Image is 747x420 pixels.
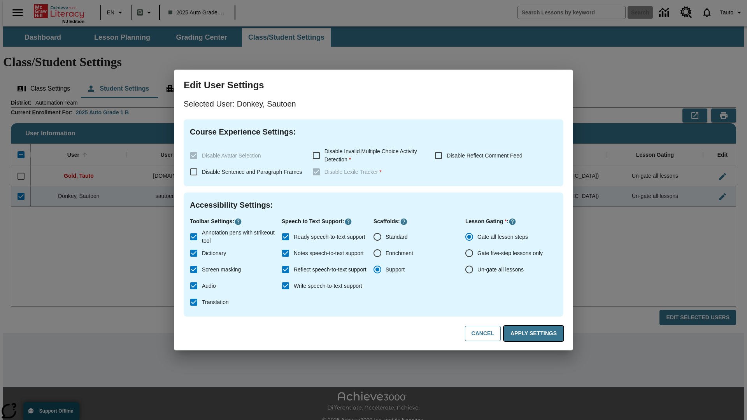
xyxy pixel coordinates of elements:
[324,148,417,163] span: Disable Invalid Multiple Choice Activity Detection
[234,218,242,226] button: Click here to know more about
[477,266,524,274] span: Un-gate all lessons
[386,249,413,257] span: Enrichment
[344,218,352,226] button: Click here to know more about
[324,169,382,175] span: Disable Lexile Tracker
[447,152,523,159] span: Disable Reflect Comment Feed
[190,199,557,211] h4: Accessibility Settings :
[282,217,373,226] p: Speech to Text Support :
[202,152,261,159] span: Disable Avatar Selection
[202,169,302,175] span: Disable Sentence and Paragraph Frames
[294,233,365,241] span: Ready speech-to-text support
[373,217,465,226] p: Scaffolds :
[184,79,563,91] h3: Edit User Settings
[400,218,408,226] button: Click here to know more about
[202,298,229,306] span: Translation
[465,326,501,341] button: Cancel
[465,217,557,226] p: Lesson Gating :
[477,249,543,257] span: Gate five-step lessons only
[202,249,226,257] span: Dictionary
[186,147,306,164] label: These settings are specific to individual classes. To see these settings or make changes, please ...
[386,266,405,274] span: Support
[202,282,216,290] span: Audio
[477,233,528,241] span: Gate all lesson steps
[294,266,366,274] span: Reflect speech-to-text support
[190,217,282,226] p: Toolbar Settings :
[184,98,563,110] p: Selected User: Donkey, Sautoen
[294,282,362,290] span: Write speech-to-text support
[202,266,241,274] span: Screen masking
[294,249,364,257] span: Notes speech-to-text support
[386,233,408,241] span: Standard
[308,164,429,180] label: These settings are specific to individual classes. To see these settings or make changes, please ...
[504,326,563,341] button: Apply Settings
[190,126,557,138] h4: Course Experience Settings :
[202,229,275,245] span: Annotation pens with strikeout tool
[509,218,516,226] button: Click here to know more about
